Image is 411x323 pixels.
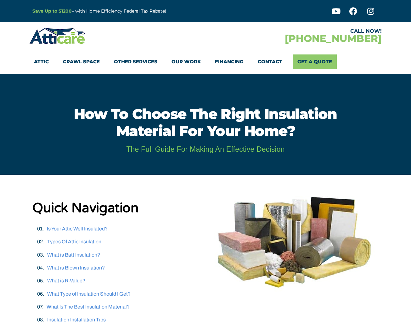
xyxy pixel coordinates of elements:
a: Attic [34,54,49,69]
strong: Quick Navigation​ [32,200,139,216]
div: CALL NOW! [205,29,382,34]
a: Crawl Space [63,54,100,69]
a: Get A Quote [293,54,337,69]
nav: Menu [34,54,377,69]
a: Insulation Installation Tips [47,317,106,322]
a: Is Your Attic Well Insulated? [47,226,108,231]
h2: The full guide for making an effective decision [22,146,389,153]
a: Financing [215,54,244,69]
a: What is Blown Insulation? [47,265,105,270]
a: What is R-Value? [47,278,85,283]
a: Our Work [172,54,201,69]
p: – with Home Efficiency Federal Tax Rebate! [32,8,236,15]
a: Other Services [114,54,157,69]
a: Contact [258,54,282,69]
a: What is Batt Insulation? [47,252,100,258]
h1: How to Choose the right insulation material for your home? [53,105,358,139]
a: What Type of Insulation Should I Get? [47,291,131,297]
a: What Is The Best Insulation Material? [47,304,130,309]
a: Save Up to $1200 [32,8,72,14]
a: Types Of Attic Insulation [47,239,101,244]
